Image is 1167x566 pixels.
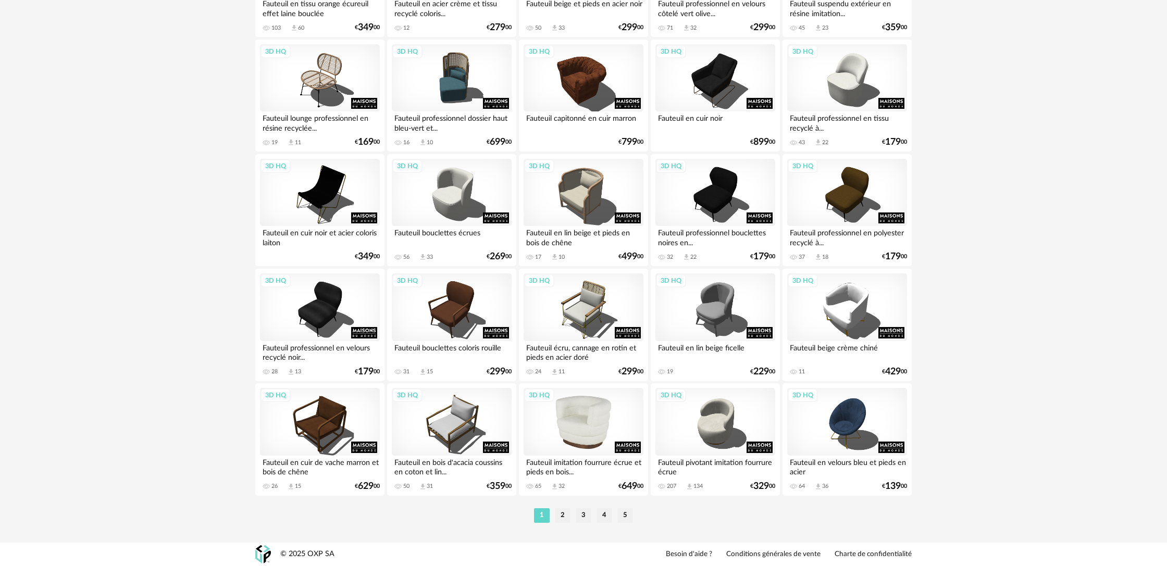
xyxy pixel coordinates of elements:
[524,388,554,402] div: 3D HQ
[392,274,423,287] div: 3D HQ
[655,456,775,476] div: Fauteuil pivotant imitation fourrure écrue
[260,226,380,247] div: Fauteuil en cuir noir et acier coloris laiton
[787,456,907,476] div: Fauteuil en velours bleu et pieds en acier
[392,341,512,362] div: Fauteuil bouclettes coloris rouille
[622,253,637,260] span: 499
[788,159,818,173] div: 3D HQ
[885,139,901,146] span: 179
[535,368,541,375] div: 24
[750,368,775,375] div: € 00
[667,254,673,261] div: 32
[753,139,769,146] span: 899
[392,388,423,402] div: 3D HQ
[814,483,822,490] span: Download icon
[618,253,643,260] div: € 00
[814,253,822,261] span: Download icon
[287,483,295,490] span: Download icon
[255,269,384,381] a: 3D HQ Fauteuil professionnel en velours recyclé noir... 28 Download icon 13 €17900
[753,483,769,490] span: 329
[682,24,690,32] span: Download icon
[885,368,901,375] span: 429
[358,139,374,146] span: 169
[524,226,643,247] div: Fauteuil en lin beige et pieds en bois de chêne
[822,483,828,490] div: 36
[750,24,775,31] div: € 00
[882,253,907,260] div: € 00
[558,483,565,490] div: 32
[617,508,633,523] li: 5
[799,139,805,146] div: 43
[490,483,505,490] span: 359
[260,341,380,362] div: Fauteuil professionnel en velours recyclé noir...
[487,368,512,375] div: € 00
[788,274,818,287] div: 3D HQ
[487,139,512,146] div: € 00
[656,274,686,287] div: 3D HQ
[655,226,775,247] div: Fauteuil professionnel bouclettes noires en...
[882,368,907,375] div: € 00
[524,111,643,132] div: Fauteuil capitonné en cuir marron
[667,368,673,375] div: 19
[682,253,690,261] span: Download icon
[534,508,550,523] li: 1
[576,508,591,523] li: 3
[295,368,301,375] div: 13
[693,483,703,490] div: 134
[490,139,505,146] span: 699
[271,483,278,490] div: 26
[280,549,334,559] div: © 2025 OXP SA
[387,40,516,152] a: 3D HQ Fauteuil professionnel dossier haut bleu-vert et... 16 Download icon 10 €69900
[519,269,648,381] a: 3D HQ Fauteuil écru, cannage en rotin et pieds en acier doré 24 Download icon 11 €29900
[524,274,554,287] div: 3D HQ
[882,24,907,31] div: € 00
[403,254,409,261] div: 56
[622,24,637,31] span: 299
[814,24,822,32] span: Download icon
[750,139,775,146] div: € 00
[419,139,427,146] span: Download icon
[690,254,697,261] div: 22
[885,483,901,490] span: 139
[597,508,612,523] li: 4
[666,550,712,559] a: Besoin d'aide ?
[558,24,565,32] div: 33
[622,368,637,375] span: 299
[558,368,565,375] div: 11
[753,368,769,375] span: 229
[358,24,374,31] span: 349
[655,341,775,362] div: Fauteuil en lin beige ficelle
[355,253,380,260] div: € 00
[403,368,409,375] div: 31
[260,456,380,476] div: Fauteuil en cuir de vache marron et bois de chêne
[814,139,822,146] span: Download icon
[656,45,686,58] div: 3D HQ
[524,341,643,362] div: Fauteuil écru, cannage en rotin et pieds en acier doré
[260,111,380,132] div: Fauteuil lounge professionnel en résine recyclée...
[524,159,554,173] div: 3D HQ
[287,139,295,146] span: Download icon
[750,253,775,260] div: € 00
[535,254,541,261] div: 17
[487,483,512,490] div: € 00
[618,139,643,146] div: € 00
[656,159,686,173] div: 3D HQ
[260,45,291,58] div: 3D HQ
[519,40,648,152] a: 3D HQ Fauteuil capitonné en cuir marron €79900
[355,139,380,146] div: € 00
[427,254,433,261] div: 33
[686,483,693,490] span: Download icon
[524,456,643,476] div: Fauteuil imitation fourrure écrue et pieds en bois...
[295,139,301,146] div: 11
[882,139,907,146] div: € 00
[260,274,291,287] div: 3D HQ
[355,368,380,375] div: € 00
[788,45,818,58] div: 3D HQ
[656,388,686,402] div: 3D HQ
[519,154,648,267] a: 3D HQ Fauteuil en lin beige et pieds en bois de chêne 17 Download icon 10 €49900
[753,253,769,260] span: 179
[271,368,278,375] div: 28
[255,154,384,267] a: 3D HQ Fauteuil en cuir noir et acier coloris laiton €34900
[651,269,780,381] a: 3D HQ Fauteuil en lin beige ficelle 19 €22900
[750,483,775,490] div: € 00
[783,383,912,496] a: 3D HQ Fauteuil en velours bleu et pieds en acier 64 Download icon 36 €13900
